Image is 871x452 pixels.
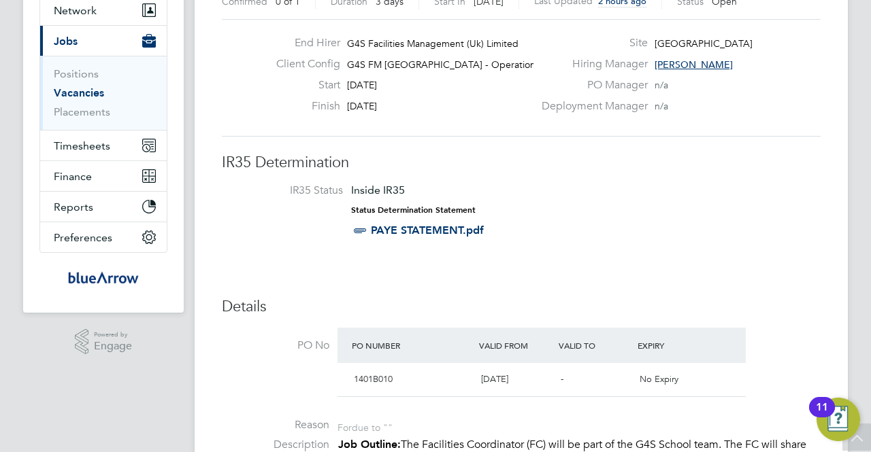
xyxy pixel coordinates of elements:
[54,86,104,99] a: Vacancies
[655,100,668,112] span: n/a
[371,224,484,237] a: PAYE STATEMENT.pdf
[68,266,139,288] img: bluearrow-logo-retina.png
[655,37,753,50] span: [GEOGRAPHIC_DATA]
[235,184,343,198] label: IR35 Status
[222,297,821,317] h3: Details
[265,78,340,92] label: Start
[555,333,635,358] div: Valid To
[347,100,377,112] span: [DATE]
[351,184,405,196] span: Inside IR35
[347,37,519,50] span: G4S Facilities Management (Uk) Limited
[816,407,828,425] div: 11
[561,373,563,385] span: -
[40,222,167,252] button: Preferences
[40,56,167,130] div: Jobs
[54,201,93,213] span: Reports
[54,35,78,48] span: Jobs
[338,418,393,434] div: For due to ""
[54,170,92,183] span: Finance
[222,438,329,452] label: Description
[351,205,476,215] strong: Status Determination Statement
[265,57,340,71] label: Client Config
[640,373,678,385] span: No Expiry
[338,438,401,451] strong: Job Outline:
[655,58,733,71] span: [PERSON_NAME]
[354,373,393,385] span: 1401B010
[347,79,377,91] span: [DATE]
[75,329,133,355] a: Powered byEngage
[476,333,555,358] div: Valid From
[40,161,167,191] button: Finance
[94,329,132,341] span: Powered by
[222,418,329,432] label: Reason
[265,99,340,114] label: Finish
[54,4,97,17] span: Network
[54,105,110,118] a: Placements
[817,398,860,441] button: Open Resource Center, 11 new notifications
[40,131,167,160] button: Timesheets
[533,99,648,114] label: Deployment Manager
[54,231,112,244] span: Preferences
[39,266,167,288] a: Go to home page
[40,26,167,56] button: Jobs
[348,333,476,358] div: PO Number
[40,192,167,222] button: Reports
[94,341,132,352] span: Engage
[265,36,340,50] label: End Hirer
[533,78,648,92] label: PO Manager
[222,153,821,173] h3: IR35 Determination
[655,79,668,91] span: n/a
[222,338,329,353] label: PO No
[54,139,110,152] span: Timesheets
[533,57,648,71] label: Hiring Manager
[54,67,99,80] a: Positions
[481,373,508,385] span: [DATE]
[634,333,714,358] div: Expiry
[347,58,542,71] span: G4S FM [GEOGRAPHIC_DATA] - Operational
[533,36,648,50] label: Site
